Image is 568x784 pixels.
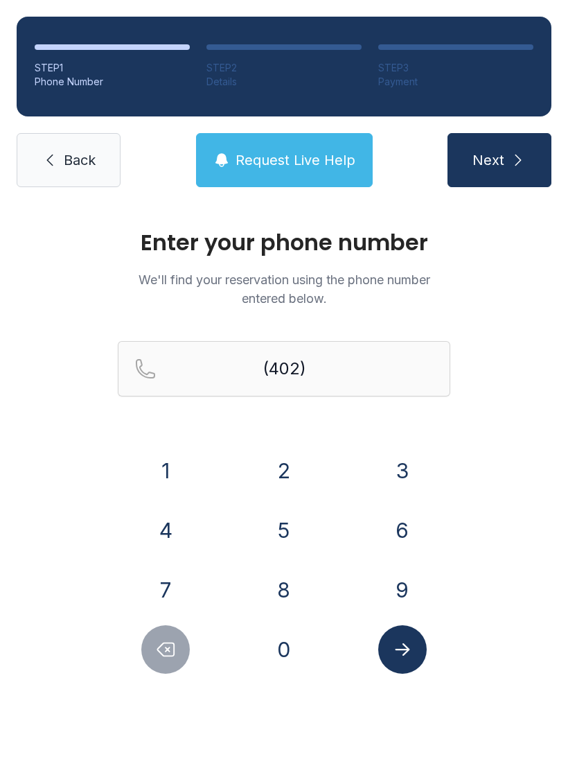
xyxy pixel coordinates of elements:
h1: Enter your phone number [118,232,450,254]
div: Details [206,75,362,89]
button: 4 [141,506,190,555]
span: Next [472,150,504,170]
div: Payment [378,75,533,89]
input: Reservation phone number [118,341,450,397]
button: 6 [378,506,427,555]
button: 5 [260,506,308,555]
div: STEP 2 [206,61,362,75]
button: 8 [260,566,308,614]
button: 9 [378,566,427,614]
span: Request Live Help [236,150,355,170]
div: Phone Number [35,75,190,89]
span: Back [64,150,96,170]
button: Delete number [141,625,190,674]
button: 3 [378,446,427,495]
div: STEP 3 [378,61,533,75]
button: 0 [260,625,308,674]
button: 7 [141,566,190,614]
p: We'll find your reservation using the phone number entered below. [118,270,450,308]
button: 1 [141,446,190,495]
div: STEP 1 [35,61,190,75]
button: 2 [260,446,308,495]
button: Submit lookup form [378,625,427,674]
